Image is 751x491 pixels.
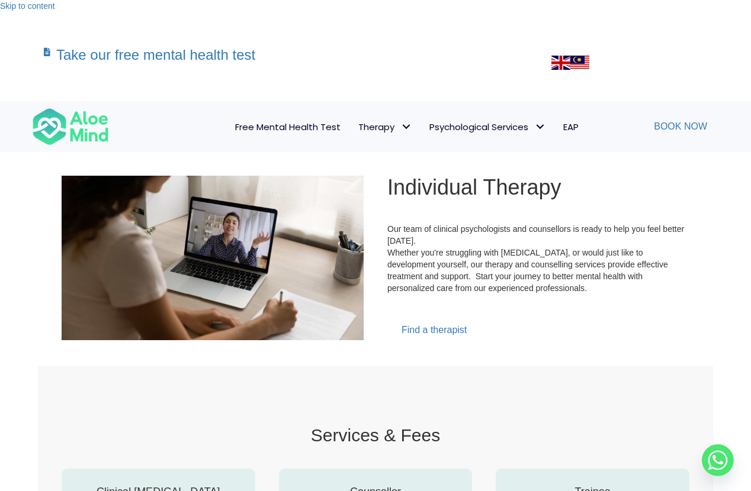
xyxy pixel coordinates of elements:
a: English [551,57,570,66]
img: ms [570,53,589,72]
h3: Take our free mental health test [56,47,385,63]
a: TherapyTherapy: submenu [349,115,421,139]
span: Find a therapist [402,325,467,335]
span: Free Mental Health Test [235,121,341,133]
img: en [551,53,570,72]
a: Whatsapp [702,444,734,476]
div: Whether you're struggling with [MEDICAL_DATA], or would just like to development yourself, our th... [387,247,689,294]
span: Therapy: submenu [397,118,415,135]
span: Individual Therapy [387,175,561,199]
span: Book Now [654,121,707,131]
span: Therapy [358,121,412,133]
nav: Menu [124,115,588,139]
img: Therapy online individual [62,176,364,340]
div: Our team of clinical psychologists and counsellors is ready to help you feel better [DATE]. [387,223,689,247]
a: Malay [570,57,589,66]
span: Psychological Services [429,121,545,133]
a: Take our free mental health test [32,35,397,77]
span: Services & Fees [311,425,440,445]
img: Aloe mind Logo [32,107,109,146]
span: Psychological Services: submenu [531,118,548,135]
a: Free Mental Health Test [226,115,349,139]
a: EAP [554,115,588,139]
a: Book Now [642,114,719,139]
span: EAP [563,121,579,133]
a: Find a therapist [387,318,481,343]
a: Psychological ServicesPsychological Services: submenu [421,115,554,139]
